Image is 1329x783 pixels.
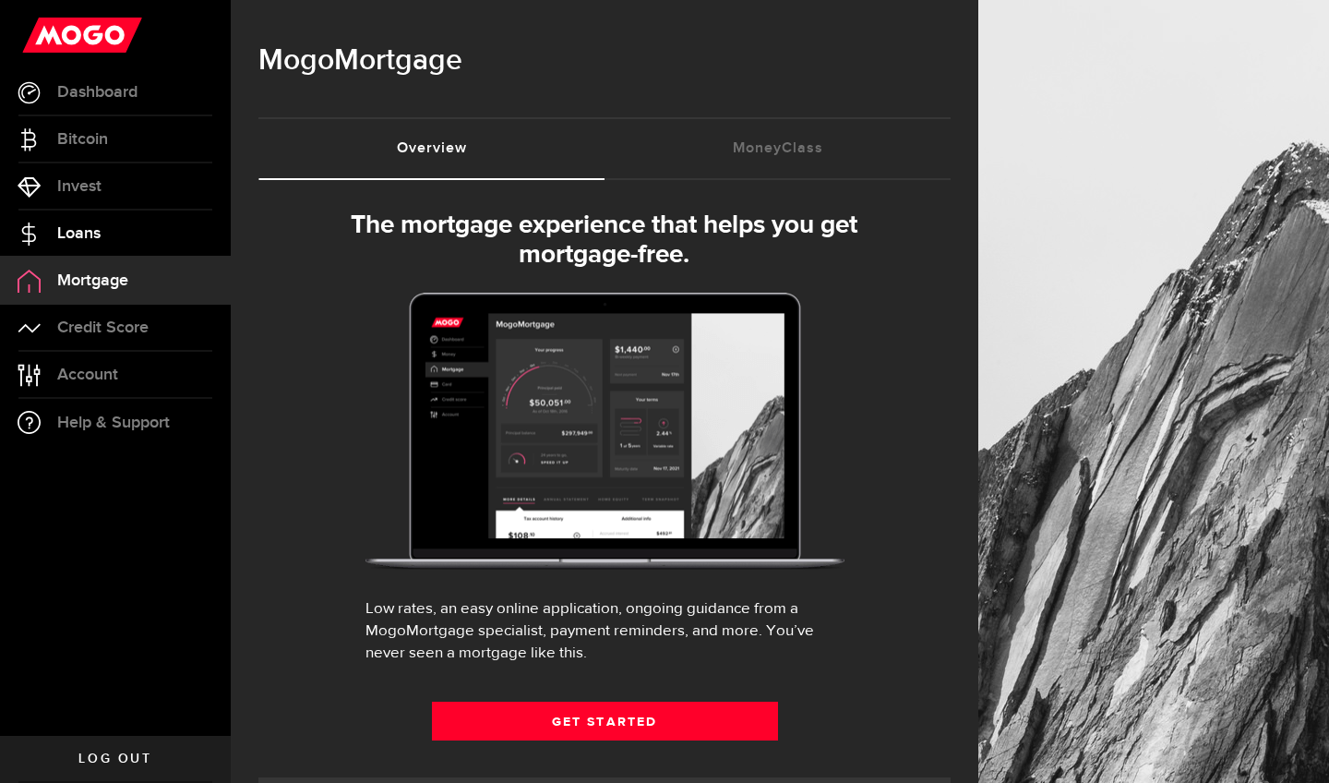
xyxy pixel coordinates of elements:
a: Get Started [432,702,778,741]
span: Invest [57,178,102,195]
span: Loans [57,225,101,242]
span: Mortgage [57,272,128,289]
span: Bitcoin [57,131,108,148]
h1: Mortgage [258,37,951,85]
span: Credit Score [57,319,149,336]
a: Overview [258,119,605,178]
a: MoneyClass [605,119,951,178]
h3: The mortgage experience that helps you get mortgage-free. [316,211,892,270]
button: Open LiveChat chat widget [15,7,70,63]
ul: Tabs Navigation [258,117,951,180]
span: Dashboard [57,84,138,101]
span: Log out [78,753,151,765]
span: Account [57,367,118,383]
div: Low rates, an easy online application, ongoing guidance from a MogoMortgage specialist, payment r... [365,598,844,665]
span: Help & Support [57,415,170,431]
span: Mogo [258,42,334,78]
